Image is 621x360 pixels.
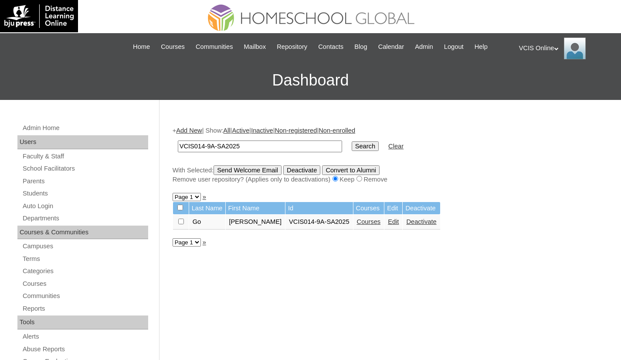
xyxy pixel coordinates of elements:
[251,127,273,134] a: Inactive
[178,141,342,152] input: Search
[173,126,604,184] div: + | Show: | | | |
[22,254,148,264] a: Terms
[388,143,404,150] a: Clear
[189,215,225,230] td: Go
[226,215,285,230] td: [PERSON_NAME]
[283,165,320,175] input: Deactivate
[22,188,148,199] a: Students
[22,303,148,314] a: Reports
[17,135,148,149] div: Users
[22,123,148,134] a: Admin Home
[318,42,343,52] span: Contacts
[384,202,402,215] td: Edit
[475,42,488,52] span: Help
[203,193,206,200] a: »
[564,38,586,59] img: VCIS Online Admin
[196,42,233,52] span: Communities
[4,61,617,100] h3: Dashboard
[129,42,154,52] a: Home
[22,344,148,355] a: Abuse Reports
[203,239,206,246] a: »
[22,151,148,162] a: Faculty & Staff
[322,165,380,175] input: Convert to Alumni
[378,42,404,52] span: Calendar
[275,127,317,134] a: Non-registered
[22,331,148,342] a: Alerts
[444,42,464,52] span: Logout
[319,127,355,134] a: Non-enrolled
[223,127,230,134] a: All
[470,42,492,52] a: Help
[22,176,148,187] a: Parents
[22,291,148,302] a: Communities
[244,42,266,52] span: Mailbox
[189,202,225,215] td: Last Name
[161,42,185,52] span: Courses
[22,241,148,252] a: Campuses
[22,266,148,277] a: Categories
[240,42,271,52] a: Mailbox
[22,201,148,212] a: Auto Login
[411,42,438,52] a: Admin
[415,42,433,52] span: Admin
[388,218,399,225] a: Edit
[22,213,148,224] a: Departments
[403,202,440,215] td: Deactivate
[22,163,148,174] a: School Facilitators
[272,42,312,52] a: Repository
[352,141,379,151] input: Search
[406,218,436,225] a: Deactivate
[191,42,238,52] a: Communities
[214,165,282,175] input: Send Welcome Email
[314,42,348,52] a: Contacts
[17,315,148,329] div: Tools
[440,42,468,52] a: Logout
[353,202,384,215] td: Courses
[173,165,604,184] div: With Selected:
[133,42,150,52] span: Home
[176,127,202,134] a: Add New
[374,42,408,52] a: Calendar
[354,42,367,52] span: Blog
[519,38,612,59] div: VCIS Online
[17,226,148,240] div: Courses & Communities
[156,42,189,52] a: Courses
[357,218,381,225] a: Courses
[350,42,371,52] a: Blog
[285,202,353,215] td: Id
[173,175,604,184] div: Remove user repository? (Applies only to deactivations) Keep Remove
[22,278,148,289] a: Courses
[277,42,307,52] span: Repository
[232,127,249,134] a: Active
[4,4,74,28] img: logo-white.png
[285,215,353,230] td: VCIS014-9A-SA2025
[226,202,285,215] td: First Name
